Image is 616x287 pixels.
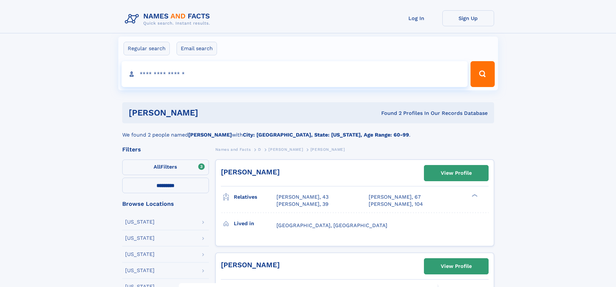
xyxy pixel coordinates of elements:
[154,164,160,170] span: All
[122,147,209,152] div: Filters
[129,109,290,117] h1: [PERSON_NAME]
[276,193,329,201] a: [PERSON_NAME], 43
[125,236,155,241] div: [US_STATE]
[122,123,494,139] div: We found 2 people named with .
[125,252,155,257] div: [US_STATE]
[442,10,494,26] a: Sign Up
[122,201,209,207] div: Browse Locations
[391,10,442,26] a: Log In
[221,168,280,176] a: [PERSON_NAME]
[276,201,329,208] a: [PERSON_NAME], 39
[470,193,478,198] div: ❯
[424,259,488,274] a: View Profile
[424,165,488,181] a: View Profile
[268,147,303,152] span: [PERSON_NAME]
[243,132,409,138] b: City: [GEOGRAPHIC_DATA], State: [US_STATE], Age Range: 60-99
[122,10,215,28] img: Logo Names and Facts
[470,61,494,87] button: Search Button
[258,147,261,152] span: D
[268,145,303,153] a: [PERSON_NAME]
[122,61,468,87] input: search input
[258,145,261,153] a: D
[441,166,472,181] div: View Profile
[125,268,155,273] div: [US_STATE]
[310,147,345,152] span: [PERSON_NAME]
[188,132,232,138] b: [PERSON_NAME]
[124,42,170,55] label: Regular search
[125,219,155,225] div: [US_STATE]
[369,193,421,201] a: [PERSON_NAME], 67
[441,259,472,274] div: View Profile
[234,218,276,229] h3: Lived in
[177,42,217,55] label: Email search
[221,261,280,269] a: [PERSON_NAME]
[122,160,209,175] label: Filters
[369,201,423,208] a: [PERSON_NAME], 104
[234,192,276,203] h3: Relatives
[290,110,488,117] div: Found 2 Profiles In Our Records Database
[276,222,387,228] span: [GEOGRAPHIC_DATA], [GEOGRAPHIC_DATA]
[215,145,251,153] a: Names and Facts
